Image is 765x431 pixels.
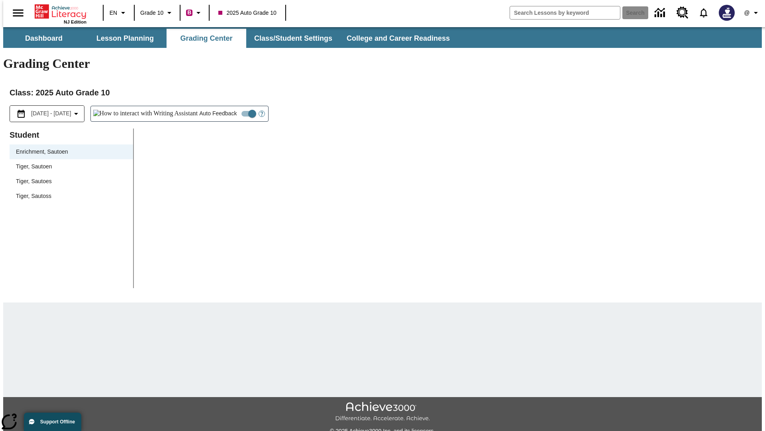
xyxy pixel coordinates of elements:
[650,2,672,24] a: Data Center
[110,9,117,17] span: EN
[187,8,191,18] span: B
[714,2,739,23] button: Select a new avatar
[31,109,71,118] span: [DATE] - [DATE]
[35,4,86,20] a: Home
[4,29,84,48] button: Dashboard
[16,148,127,156] span: Enrichment, Sautoen
[183,6,206,20] button: Boost Class color is violet red. Change class color
[672,2,693,24] a: Resource Center, Will open in new tab
[693,2,714,23] a: Notifications
[140,9,163,17] span: Grade 10
[64,20,86,24] span: NJ Edition
[6,1,30,25] button: Open side menu
[40,419,75,425] span: Support Offline
[10,144,133,159] div: Enrichment, Sautoen
[35,3,86,24] div: Home
[744,9,749,17] span: @
[16,192,127,200] span: Tiger, Sautoss
[85,29,165,48] button: Lesson Planning
[739,6,765,20] button: Profile/Settings
[340,29,456,48] button: College and Career Readiness
[24,413,81,431] button: Support Offline
[3,56,762,71] h1: Grading Center
[13,109,81,119] button: Select the date range menu item
[167,29,246,48] button: Grading Center
[106,6,131,20] button: Language: EN, Select a language
[93,110,198,118] img: How to interact with Writing Assistant
[10,189,133,204] div: Tiger, Sautoss
[3,27,762,48] div: SubNavbar
[218,9,276,17] span: 2025 Auto Grade 10
[248,29,339,48] button: Class/Student Settings
[137,6,177,20] button: Grade: Grade 10, Select a grade
[10,129,133,141] p: Student
[10,86,755,99] h2: Class : 2025 Auto Grade 10
[255,106,268,121] button: Open Help for Writing Assistant
[10,159,133,174] div: Tiger, Sautoen
[199,109,237,118] span: Auto Feedback
[719,5,735,21] img: Avatar
[16,162,127,171] span: Tiger, Sautoen
[510,6,620,19] input: search field
[71,109,81,119] svg: Collapse Date Range Filter
[10,174,133,189] div: Tiger, Sautoes
[335,402,430,422] img: Achieve3000 Differentiate Accelerate Achieve
[3,29,457,48] div: SubNavbar
[16,177,127,186] span: Tiger, Sautoes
